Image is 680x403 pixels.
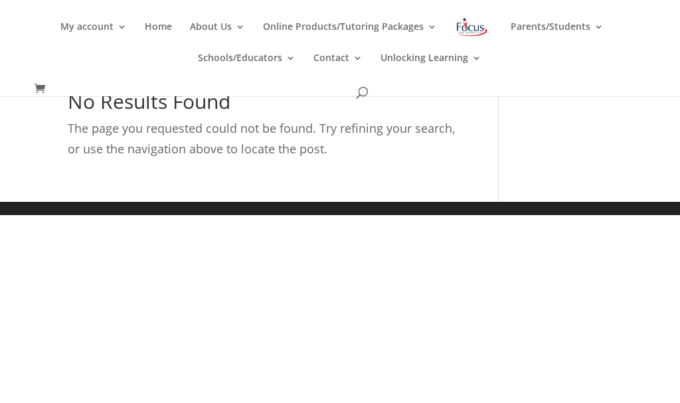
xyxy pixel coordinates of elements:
p: The page you requested could not be found. Try refining your search, or use the navigation above ... [68,118,468,159]
a: Schools/Educators [198,53,296,84]
a: Contact [313,53,363,84]
img: Focus on Learning [455,15,489,39]
a: Parents/Students [511,22,604,53]
a: Unlocking Learning [381,53,481,84]
a: About Us [190,22,245,53]
a: My account [60,22,127,53]
h1: No Results Found [68,92,468,118]
a: Home [145,22,172,53]
a: Online Products/Tutoring Packages [263,22,437,53]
